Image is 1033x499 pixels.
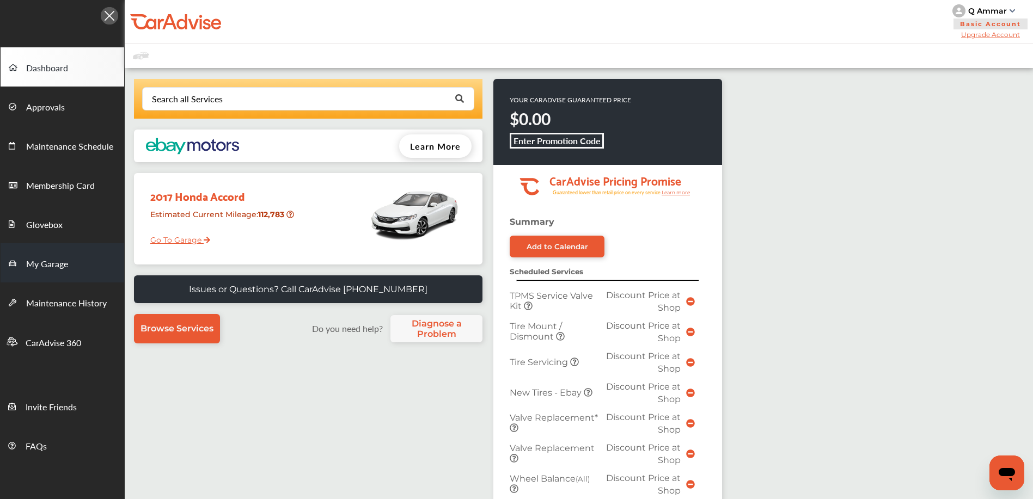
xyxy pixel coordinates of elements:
[140,323,213,334] span: Browse Services
[26,140,113,154] span: Maintenance Schedule
[142,227,210,248] a: Go To Garage
[606,442,681,465] span: Discount Price at Shop
[1,204,124,243] a: Glovebox
[142,178,302,205] div: 2017 Honda Accord
[390,315,482,342] a: Diagnose a Problem
[26,336,81,350] span: CarAdvise 360
[26,257,68,272] span: My Garage
[606,473,681,496] span: Discount Price at Shop
[258,210,286,219] strong: 112,783
[26,61,68,76] span: Dashboard
[549,170,681,190] tspan: CarAdvise Pricing Promise
[307,322,388,335] label: Do you need help?
[606,381,681,404] span: Discount Price at Shop
[26,440,47,454] span: FAQs
[396,318,477,339] span: Diagnose a Problem
[510,321,562,342] span: Tire Mount / Dismount
[510,107,551,130] strong: $0.00
[134,275,482,303] a: Issues or Questions? Call CarAdvise [PHONE_NUMBER]
[1,282,124,322] a: Maintenance History
[133,49,149,63] img: placeholder_car.fcab19be.svg
[510,412,598,423] span: Valve Replacement*
[510,267,583,276] strong: Scheduled Services
[510,387,584,398] span: New Tires - Ebay
[152,95,223,103] div: Search all Services
[1,165,124,204] a: Membership Card
[142,205,302,233] div: Estimated Current Mileage :
[510,443,595,453] span: Valve Replacement
[953,19,1028,29] span: Basic Account
[26,101,65,115] span: Approvals
[1,126,124,165] a: Maintenance Schedule
[510,357,570,367] span: Tire Servicing
[410,140,461,152] span: Learn More
[510,236,604,257] a: Add to Calendar
[968,6,1007,16] div: Q Ammar
[1,243,124,282] a: My Garage
[510,95,631,104] p: YOUR CARADVISE GUARANTEED PRICE
[952,30,1029,39] span: Upgrade Account
[952,4,965,17] img: knH8PDtVvWoAbQRylUukY18CTiRevjo20fAtgn5MLBQj4uumYvk2MzTtcAIzfGAtb1XOLVMAvhLuqoNAbL4reqehy0jehNKdM...
[527,242,588,251] div: Add to Calendar
[606,412,681,435] span: Discount Price at Shop
[510,291,593,311] span: TPMS Service Valve Kit
[101,7,118,24] img: Icon.5fd9dcc7.svg
[514,134,601,147] b: Enter Promotion Code
[553,189,662,196] tspan: Guaranteed lower than retail price on every service.
[26,179,95,193] span: Membership Card
[662,189,690,195] tspan: Learn more
[510,473,590,484] span: Wheel Balance
[510,217,554,227] strong: Summary
[576,475,590,483] small: (All)
[1,87,124,126] a: Approvals
[26,218,63,232] span: Glovebox
[606,351,681,374] span: Discount Price at Shop
[26,401,77,415] span: Invite Friends
[1010,9,1015,13] img: sCxJUJ+qAmfqhQGDUl18vwLg4ZYJ6CxN7XmbOMBAAAAAElFTkSuQmCC
[368,178,461,249] img: mobile_10782_st0640_046.jpg
[989,455,1024,490] iframe: Button to launch messaging window
[134,314,220,343] a: Browse Services
[1,47,124,87] a: Dashboard
[189,284,427,294] p: Issues or Questions? Call CarAdvise [PHONE_NUMBER]
[606,321,681,343] span: Discount Price at Shop
[606,290,681,313] span: Discount Price at Shop
[26,297,107,311] span: Maintenance History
